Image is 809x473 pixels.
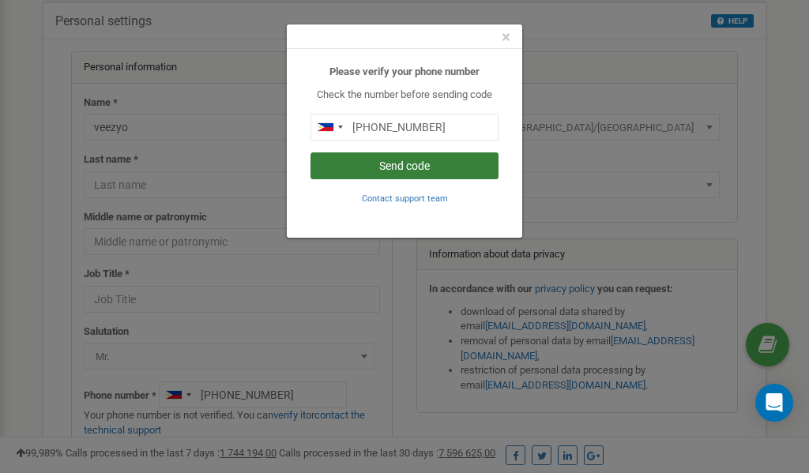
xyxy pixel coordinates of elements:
[310,88,499,103] p: Check the number before sending code
[502,29,510,46] button: Close
[311,114,348,140] div: Telephone country code
[310,152,499,179] button: Send code
[362,192,448,204] a: Contact support team
[502,28,510,47] span: ×
[310,114,499,141] input: 0905 123 4567
[362,193,448,204] small: Contact support team
[755,384,793,422] div: Open Intercom Messenger
[329,66,480,77] b: Please verify your phone number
